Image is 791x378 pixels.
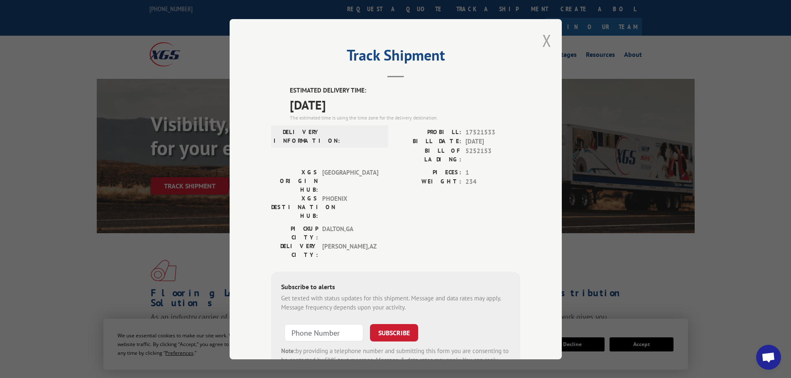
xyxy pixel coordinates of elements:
[322,168,378,194] span: [GEOGRAPHIC_DATA]
[271,49,520,65] h2: Track Shipment
[271,224,318,241] label: PICKUP CITY:
[271,168,318,194] label: XGS ORIGIN HUB:
[274,127,321,145] label: DELIVERY INFORMATION:
[284,324,363,341] input: Phone Number
[465,177,520,187] span: 234
[290,114,520,121] div: The estimated time is using the time zone for the delivery destination.
[322,194,378,220] span: PHOENIX
[271,241,318,259] label: DELIVERY CITY:
[465,146,520,163] span: 5252153
[396,177,461,187] label: WEIGHT:
[370,324,418,341] button: SUBSCRIBE
[396,146,461,163] label: BILL OF LADING:
[322,241,378,259] span: [PERSON_NAME] , AZ
[281,281,510,293] div: Subscribe to alerts
[290,95,520,114] span: [DATE]
[396,127,461,137] label: PROBILL:
[465,127,520,137] span: 17521533
[281,346,510,374] div: by providing a telephone number and submitting this form you are consenting to be contacted by SM...
[396,137,461,146] label: BILL DATE:
[322,224,378,241] span: DALTON , GA
[465,168,520,177] span: 1
[281,293,510,312] div: Get texted with status updates for this shipment. Message and data rates may apply. Message frequ...
[290,86,520,95] label: ESTIMATED DELIVERY TIME:
[271,194,318,220] label: XGS DESTINATION HUB:
[465,137,520,146] span: [DATE]
[396,168,461,177] label: PIECES:
[542,29,551,51] button: Close modal
[281,346,296,354] strong: Note:
[756,345,781,370] div: Open chat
